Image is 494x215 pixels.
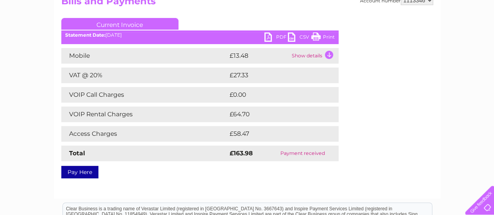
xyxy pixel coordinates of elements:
[61,18,178,30] a: Current Invoice
[230,149,253,157] strong: £163.98
[426,33,437,39] a: Blog
[228,48,290,64] td: £13.48
[228,87,321,103] td: £0.00
[61,48,228,64] td: Mobile
[357,33,371,39] a: Water
[61,126,228,142] td: Access Charges
[376,33,393,39] a: Energy
[347,4,401,14] a: 0333 014 3131
[69,149,85,157] strong: Total
[468,33,487,39] a: Log out
[288,32,311,44] a: CSV
[65,32,105,38] b: Statement Date:
[398,33,421,39] a: Telecoms
[61,107,228,122] td: VOIP Rental Charges
[290,48,339,64] td: Show details
[311,32,335,44] a: Print
[17,20,57,44] img: logo.png
[61,32,339,38] div: [DATE]
[442,33,461,39] a: Contact
[228,126,323,142] td: £58.47
[63,4,432,38] div: Clear Business is a trading name of Verastar Limited (registered in [GEOGRAPHIC_DATA] No. 3667643...
[267,146,338,161] td: Payment received
[61,68,228,83] td: VAT @ 20%
[61,166,98,178] a: Pay Here
[228,68,322,83] td: £27.33
[228,107,323,122] td: £64.70
[61,87,228,103] td: VOIP Call Charges
[264,32,288,44] a: PDF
